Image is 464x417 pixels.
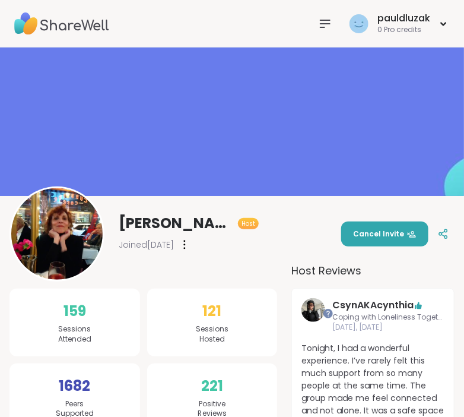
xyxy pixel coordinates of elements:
span: [DATE], [DATE] [332,323,444,333]
div: pauldluzak [377,12,430,25]
img: pauldluzak [349,14,368,33]
span: Coping with Loneliness Together [332,312,444,323]
span: Host [241,219,255,228]
span: Joined [DATE] [119,239,174,251]
div: 0 Pro credits [377,25,430,35]
span: Sessions Attended [58,324,91,345]
img: Judy [11,188,103,280]
span: 221 [201,375,223,397]
img: CsynAKAcynthia [301,298,325,322]
button: Cancel Invite [341,222,428,247]
span: 121 [202,301,221,322]
span: [PERSON_NAME] [119,214,228,233]
span: 159 [63,301,86,322]
a: CsynAKAcynthia [301,298,325,333]
img: ShareWell Nav Logo [14,3,109,45]
span: Cancel Invite [353,229,417,239]
a: CsynAKAcynthia [332,298,414,312]
iframe: Spotlight [323,309,333,318]
span: Sessions Hosted [196,324,228,345]
span: 1682 [59,375,90,397]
